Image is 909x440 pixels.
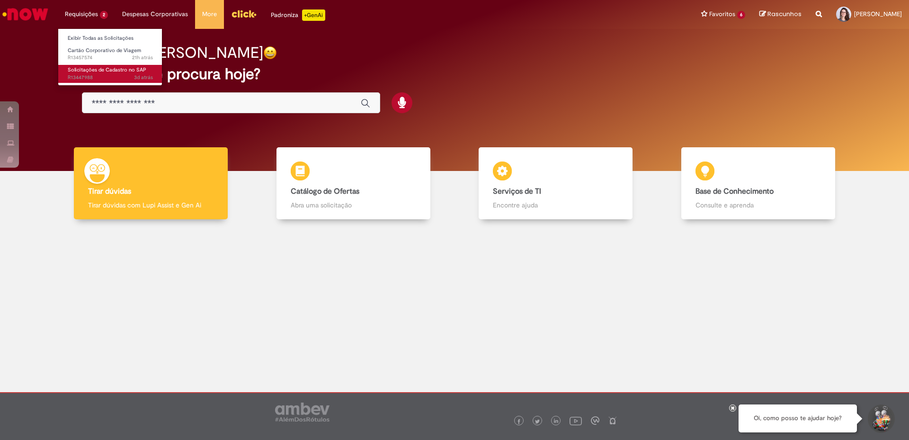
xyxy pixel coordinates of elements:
[65,9,98,19] span: Requisições
[535,419,540,424] img: logo_footer_twitter.png
[231,7,257,21] img: click_logo_yellow_360x200.png
[202,9,217,19] span: More
[291,187,359,196] b: Catálogo de Ofertas
[302,9,325,21] p: +GenAi
[68,47,141,54] span: Cartão Corporativo de Viagem
[554,419,559,424] img: logo_footer_linkedin.png
[122,9,188,19] span: Despesas Corporativas
[100,11,108,19] span: 2
[132,54,153,61] time: 28/08/2025 12:26:15
[58,65,162,82] a: Aberto R13447988 : Solicitações de Cadastro no SAP
[493,200,618,210] p: Encontre ajuda
[82,45,263,61] h2: Bom dia, [PERSON_NAME]
[570,414,582,427] img: logo_footer_youtube.png
[454,147,657,220] a: Serviços de TI Encontre ajuda
[737,11,745,19] span: 6
[263,46,277,60] img: happy-face.png
[695,200,821,210] p: Consulte e aprenda
[68,66,146,73] span: Solicitações de Cadastro no SAP
[608,416,617,425] img: logo_footer_naosei.png
[134,74,153,81] span: 3d atrás
[739,404,857,432] div: Oi, como posso te ajudar hoje?
[50,147,252,220] a: Tirar dúvidas Tirar dúvidas com Lupi Assist e Gen Ai
[132,54,153,61] span: 21h atrás
[252,147,455,220] a: Catálogo de Ofertas Abra uma solicitação
[767,9,802,18] span: Rascunhos
[866,404,895,433] button: Iniciar Conversa de Suporte
[88,187,131,196] b: Tirar dúvidas
[493,187,541,196] b: Serviços de TI
[709,9,735,19] span: Favoritos
[591,416,599,425] img: logo_footer_workplace.png
[58,45,162,63] a: Aberto R13457574 : Cartão Corporativo de Viagem
[854,10,902,18] span: [PERSON_NAME]
[657,147,860,220] a: Base de Conhecimento Consulte e aprenda
[271,9,325,21] div: Padroniza
[82,66,828,82] h2: O que você procura hoje?
[88,200,214,210] p: Tirar dúvidas com Lupi Assist e Gen Ai
[517,419,521,424] img: logo_footer_facebook.png
[68,54,153,62] span: R13457574
[68,74,153,81] span: R13447988
[275,403,330,422] img: logo_footer_ambev_rotulo_gray.png
[58,33,162,44] a: Exibir Todas as Solicitações
[759,10,802,19] a: Rascunhos
[58,28,162,86] ul: Requisições
[291,200,416,210] p: Abra uma solicitação
[134,74,153,81] time: 26/08/2025 11:53:30
[695,187,774,196] b: Base de Conhecimento
[1,5,50,24] img: ServiceNow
